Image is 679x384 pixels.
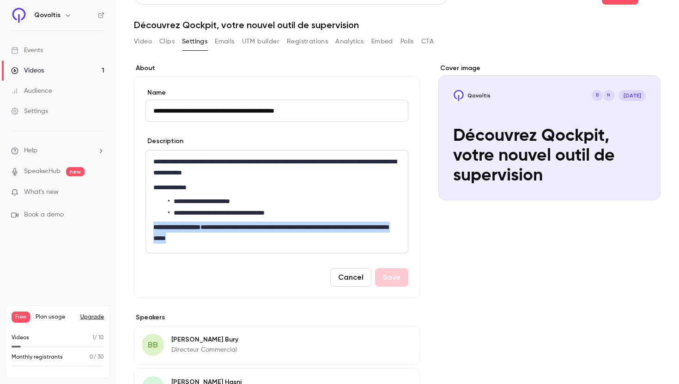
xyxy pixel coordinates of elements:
div: Videos [11,66,44,75]
label: About [134,64,420,73]
button: Clips [159,34,175,49]
iframe: Noticeable Trigger [93,188,104,197]
span: new [66,167,85,176]
span: Help [24,146,37,156]
button: Registrations [287,34,328,49]
a: SpeakerHub [24,167,61,176]
button: CTA [421,34,434,49]
li: help-dropdown-opener [11,146,104,156]
p: Directeur Commercial [171,345,238,354]
button: Cancel [330,268,371,287]
p: Videos [12,334,29,342]
img: Qovoltis [12,8,26,23]
div: BB[PERSON_NAME] BuryDirecteur Commercial [134,326,420,365]
label: Speakers [134,313,420,322]
span: 1 [92,335,94,341]
label: Name [145,88,408,97]
button: Polls [400,34,414,49]
div: Events [11,46,43,55]
h6: Qovoltis [34,11,61,20]
span: What's new [24,187,59,197]
p: / 30 [90,353,104,361]
button: UTM builder [242,34,279,49]
div: editor [146,150,408,253]
h1: Découvrez Qockpit, votre nouvel outil de supervision [134,19,661,30]
section: description [145,150,408,253]
button: Embed [371,34,393,49]
section: Cover image [438,64,661,200]
p: / 10 [92,334,104,342]
span: 0 [90,354,93,360]
span: Book a demo [24,210,64,220]
p: Monthly registrants [12,353,63,361]
button: Upgrade [80,313,104,321]
label: Cover image [438,64,661,73]
label: Description [145,137,183,146]
div: Audience [11,86,52,96]
button: Video [134,34,152,49]
div: Settings [11,107,48,116]
span: Free [12,312,30,323]
span: Plan usage [36,313,75,321]
button: Emails [215,34,234,49]
button: Settings [182,34,207,49]
p: [PERSON_NAME] Bury [171,335,238,344]
button: Analytics [335,34,364,49]
span: BB [148,339,158,351]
